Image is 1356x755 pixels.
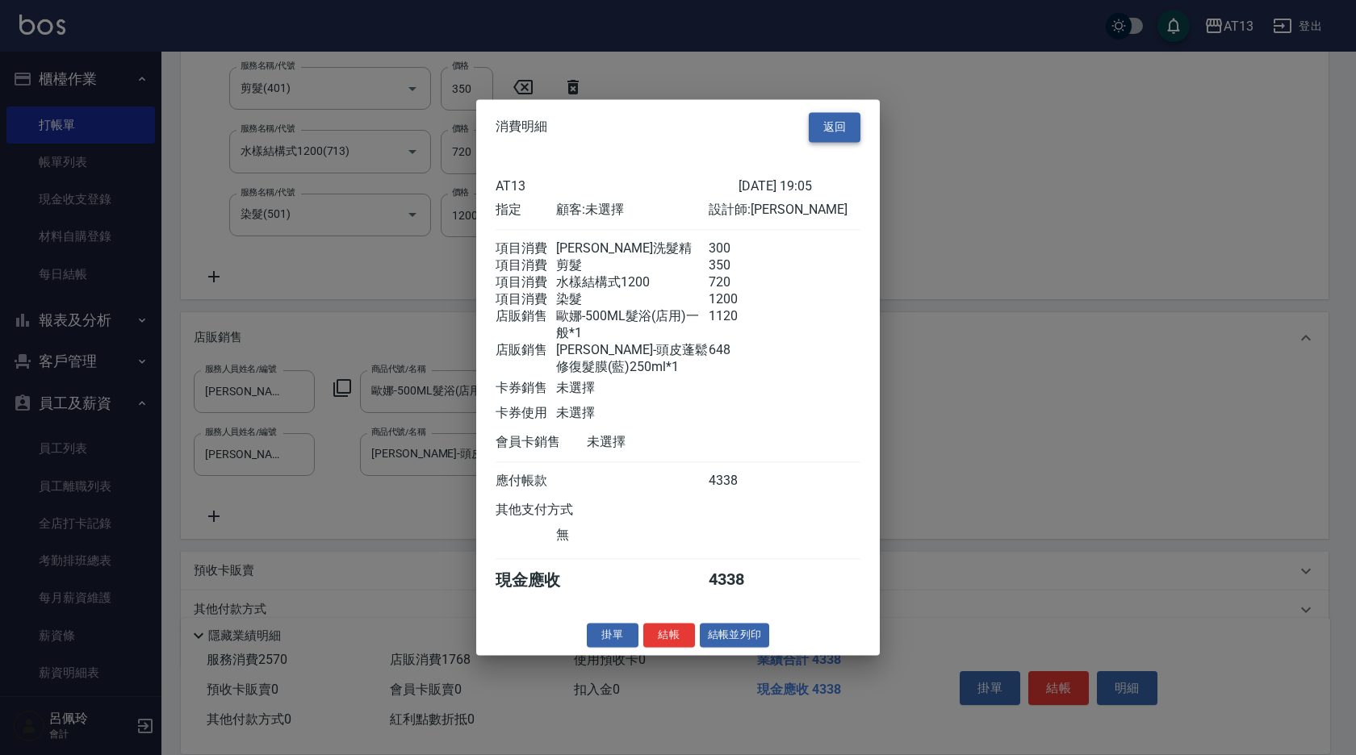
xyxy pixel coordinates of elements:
div: 4338 [709,473,769,490]
div: 項目消費 [496,257,556,274]
div: 1120 [709,308,769,342]
div: 設計師: [PERSON_NAME] [709,202,860,219]
div: 4338 [709,569,769,591]
div: 染髮 [556,291,708,308]
div: 未選擇 [556,380,708,397]
div: 歐娜-500ML髮浴(店用)一般*1 [556,308,708,342]
div: [PERSON_NAME]洗髮精 [556,240,708,257]
div: 卡券銷售 [496,380,556,397]
div: 未選擇 [587,434,739,451]
div: 顧客: 未選擇 [556,202,708,219]
div: 項目消費 [496,240,556,257]
span: 消費明細 [496,119,547,136]
div: 其他支付方式 [496,502,617,519]
div: 應付帳款 [496,473,556,490]
button: 結帳並列印 [700,623,770,648]
div: 剪髮 [556,257,708,274]
div: 720 [709,274,769,291]
button: 返回 [809,112,860,142]
button: 結帳 [643,623,695,648]
div: 店販銷售 [496,308,556,342]
div: 648 [709,342,769,376]
div: AT13 [496,178,739,194]
div: 300 [709,240,769,257]
div: 店販銷售 [496,342,556,376]
div: [DATE] 19:05 [739,178,860,194]
div: [PERSON_NAME]-頭皮蓬鬆修復髮膜(藍)250ml*1 [556,342,708,376]
button: 掛單 [587,623,638,648]
div: 項目消費 [496,274,556,291]
div: 項目消費 [496,291,556,308]
div: 會員卡銷售 [496,434,587,451]
div: 水樣結構式1200 [556,274,708,291]
div: 指定 [496,202,556,219]
div: 未選擇 [556,405,708,422]
div: 無 [556,527,708,544]
div: 350 [709,257,769,274]
div: 卡券使用 [496,405,556,422]
div: 1200 [709,291,769,308]
div: 現金應收 [496,569,587,591]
